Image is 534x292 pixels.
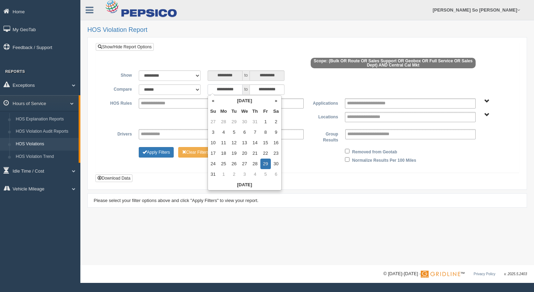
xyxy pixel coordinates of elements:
td: 10 [208,138,218,148]
td: 31 [208,169,218,180]
td: 30 [271,159,281,169]
td: 30 [239,117,250,127]
td: 1 [260,117,271,127]
label: Normalize Results Per 100 Miles [352,155,416,164]
a: HOS Violations [13,138,79,151]
label: Compare [101,84,135,93]
th: Fr [260,106,271,117]
label: Show [101,70,135,79]
td: 14 [250,138,260,148]
td: 5 [260,169,271,180]
button: Change Filter Options [178,147,213,158]
td: 11 [218,138,229,148]
a: HOS Violation Trend [13,151,79,163]
th: Sa [271,106,281,117]
td: 2 [229,169,239,180]
th: Th [250,106,260,117]
td: 12 [229,138,239,148]
td: 13 [239,138,250,148]
td: 3 [208,127,218,138]
td: 19 [229,148,239,159]
label: HOS Rules [101,98,135,107]
td: 21 [250,148,260,159]
td: 28 [218,117,229,127]
td: 6 [239,127,250,138]
td: 23 [271,148,281,159]
button: Change Filter Options [139,147,174,158]
img: Gridline [421,271,460,278]
td: 15 [260,138,271,148]
td: 24 [208,159,218,169]
span: to [243,84,250,95]
td: 16 [271,138,281,148]
td: 20 [239,148,250,159]
h2: HOS Violation Report [87,27,527,34]
label: Group Results [307,129,341,144]
label: Drivers [101,129,135,138]
td: 5 [229,127,239,138]
td: 8 [260,127,271,138]
td: 6 [271,169,281,180]
td: 4 [218,127,229,138]
label: Locations [307,112,341,120]
span: v. 2025.5.2403 [504,272,527,276]
button: Download Data [95,174,132,182]
td: 25 [218,159,229,169]
div: © [DATE]-[DATE] - ™ [383,270,527,278]
th: Tu [229,106,239,117]
td: 1 [218,169,229,180]
a: Show/Hide Report Options [96,43,154,51]
a: HOS Violation Audit Reports [13,125,79,138]
td: 27 [208,117,218,127]
span: Scope: (Bulk OR Route OR Sales Support OR Geobox OR Full Service OR Sales Dept) AND Central Cal Mkt [311,58,476,68]
label: Removed from Geotab [352,147,397,155]
td: 7 [250,127,260,138]
th: Su [208,106,218,117]
td: 17 [208,148,218,159]
td: 3 [239,169,250,180]
th: « [208,96,218,106]
th: [DATE] [218,96,271,106]
td: 29 [260,159,271,169]
td: 22 [260,148,271,159]
td: 27 [239,159,250,169]
th: Mo [218,106,229,117]
td: 9 [271,127,281,138]
a: Privacy Policy [474,272,495,276]
a: HOS Explanation Reports [13,113,79,126]
td: 4 [250,169,260,180]
td: 2 [271,117,281,127]
span: to [243,70,250,81]
td: 31 [250,117,260,127]
td: 29 [229,117,239,127]
th: We [239,106,250,117]
th: » [271,96,281,106]
label: Applications [307,98,341,107]
th: [DATE] [208,180,281,190]
td: 26 [229,159,239,169]
td: 28 [250,159,260,169]
td: 18 [218,148,229,159]
span: Please select your filter options above and click "Apply Filters" to view your report. [94,198,259,203]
